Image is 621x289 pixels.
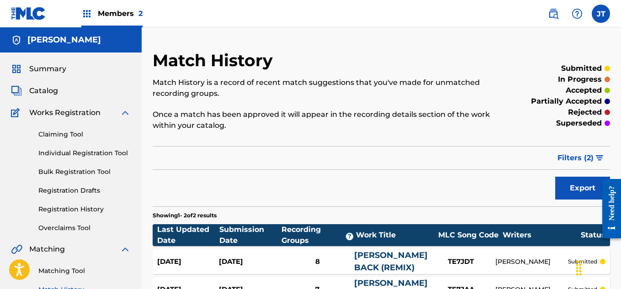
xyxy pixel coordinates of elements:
p: submitted [561,63,602,74]
img: Works Registration [11,107,23,118]
a: Registration Drafts [38,186,131,195]
p: Once a match has been approved it will appear in the recording details section of the work within... [153,109,505,131]
h5: Justin Trawick Sr [27,35,101,45]
div: Status [581,230,605,241]
a: Matching Tool [38,266,131,276]
button: Filters (2) [552,147,610,169]
span: Catalog [29,85,58,96]
p: Showing 1 - 2 of 2 results [153,211,217,220]
div: 8 [281,257,355,267]
div: Help [568,5,586,23]
a: Registration History [38,205,131,214]
span: Matching [29,244,65,255]
span: Members [98,8,143,19]
div: [DATE] [157,257,219,267]
div: Recording Groups [281,224,356,246]
p: submitted [568,257,597,266]
h2: Match History [153,50,277,71]
p: accepted [566,85,602,96]
img: expand [120,244,131,255]
img: MLC Logo [11,7,46,20]
span: Summary [29,63,66,74]
span: 2 [138,9,143,18]
img: Accounts [11,35,22,46]
span: Works Registration [29,107,101,118]
a: Public Search [544,5,563,23]
a: [PERSON_NAME] BACK (REMIX) [354,250,428,273]
p: in progress [558,74,602,85]
p: rejected [568,107,602,118]
span: Filters ( 2 ) [557,152,594,163]
a: Bulk Registration Tool [38,167,131,177]
div: Drag [572,254,586,282]
img: Matching [11,244,22,255]
div: [PERSON_NAME] [495,257,568,267]
img: Top Rightsholders [81,8,92,19]
iframe: Chat Widget [575,245,621,289]
img: help [572,8,583,19]
div: MLC Song Code [434,230,503,241]
span: ? [346,233,353,240]
div: Submission Date [219,224,281,246]
a: Individual Registration Tool [38,148,131,158]
a: CatalogCatalog [11,85,58,96]
div: Work Title [356,230,434,241]
div: TE7JDT [427,257,495,267]
div: User Menu [592,5,610,23]
a: SummarySummary [11,63,66,74]
p: Match History is a record of recent match suggestions that you've made for unmatched recording gr... [153,77,505,99]
img: expand [120,107,131,118]
img: Summary [11,63,22,74]
div: Writers [503,230,581,241]
a: Claiming Tool [38,130,131,139]
img: filter [596,155,604,161]
div: Last Updated Date [157,224,219,246]
a: Overclaims Tool [38,223,131,233]
div: [DATE] [219,257,281,267]
p: partially accepted [531,96,602,107]
iframe: Resource Center [595,172,621,246]
button: Export [555,177,610,200]
img: Catalog [11,85,22,96]
img: search [548,8,559,19]
p: superseded [556,118,602,129]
